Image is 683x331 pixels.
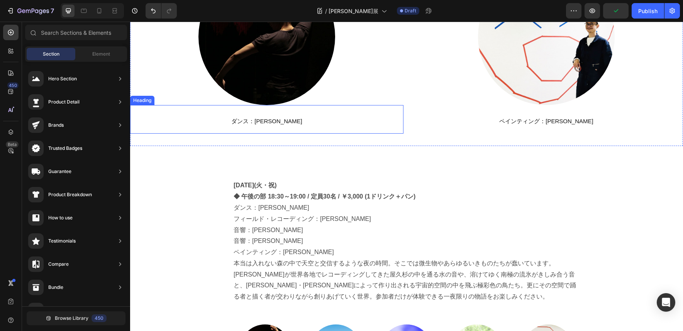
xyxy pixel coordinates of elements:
div: Product Breakdown [48,191,92,199]
div: Open Intercom Messenger [657,293,675,312]
div: Hero Section [48,75,77,83]
div: 450 [7,82,19,88]
span: ペインティング：[PERSON_NAME] [369,96,463,103]
button: Browse Library450 [27,311,125,325]
div: Heading [2,75,23,82]
p: 音響：[PERSON_NAME] [103,214,449,225]
div: Guarantee [48,168,71,175]
p: ⁠⁠⁠⁠⁠⁠⁠ [1,84,273,111]
div: Undo/Redo [146,3,177,19]
iframe: Design area [130,22,683,331]
strong: [DATE](火・祝) [103,160,147,167]
div: Compare [48,260,69,268]
input: Search Sections & Elements [25,25,127,40]
p: フィールド・レコーディング：[PERSON_NAME] [103,192,449,203]
span: Element [92,51,110,58]
div: How to use [48,214,73,222]
div: Testimonials [48,237,76,245]
button: 7 [3,3,58,19]
span: Browse Library [55,315,88,322]
p: 7 [51,6,54,15]
div: Beta [6,141,19,148]
span: Draft [405,7,416,14]
button: Publish [632,3,664,19]
div: Brands [48,121,64,129]
span: / [325,7,327,15]
div: Product Detail [48,98,80,106]
div: 450 [92,314,107,322]
p: ダンス：[PERSON_NAME] [103,181,449,192]
p: 本当は入れない森の中で天空と交信するような夜の時間。そこでは微生物やあらゆるいきものたちが蠢いています。[PERSON_NAME]が世界各地でレコーディングしてきた屋久杉の中を通る水の音や、溶け... [103,236,449,281]
div: Bundle [48,283,63,291]
p: 音響：[PERSON_NAME] [103,203,449,214]
strong: ◆ 午後の部 18:30～19:00 / 定員30名 / ￥3,000 (1ドリンク＋パン) [103,171,285,178]
span: [PERSON_NAME]展 [329,7,378,15]
div: Trusted Badges [48,144,82,152]
div: Publish [638,7,658,15]
p: ペインティング：[PERSON_NAME] [103,225,449,236]
span: ダンス：[PERSON_NAME] [101,96,172,103]
span: Section [43,51,59,58]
